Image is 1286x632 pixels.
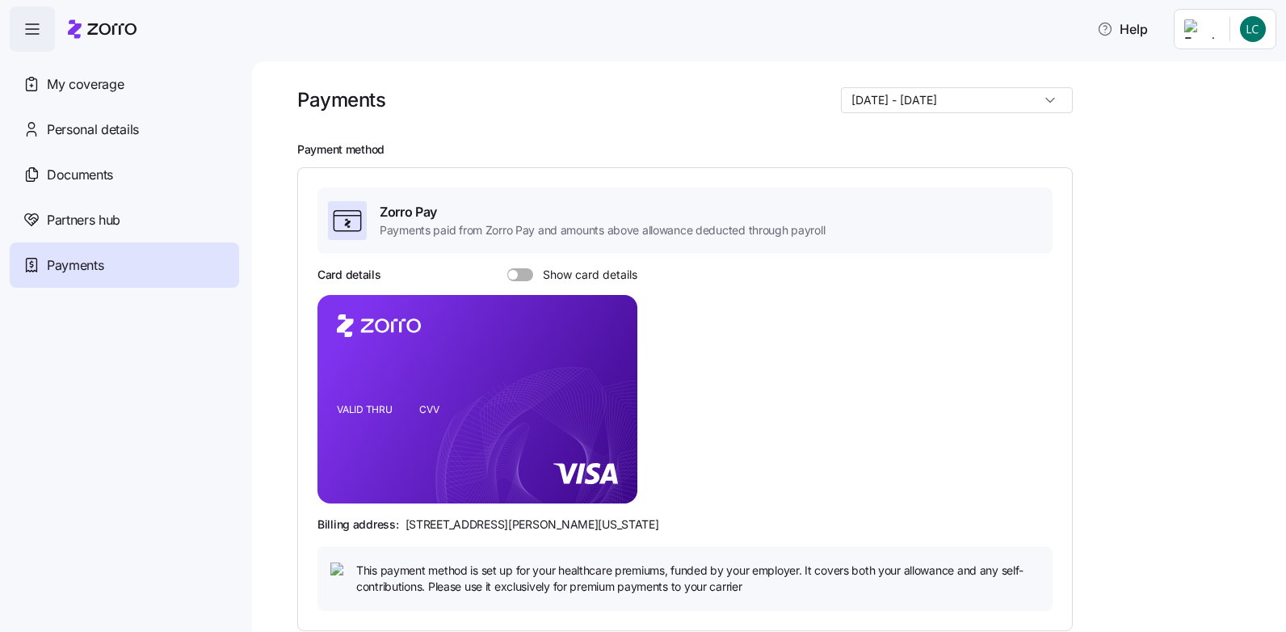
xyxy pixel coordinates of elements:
[337,404,393,416] tspan: VALID THRU
[380,222,825,238] span: Payments paid from Zorro Pay and amounts above allowance deducted through payroll
[1240,16,1266,42] img: aa08532ec09fb9adffadff08c74dbd86
[10,152,239,197] a: Documents
[47,255,103,276] span: Payments
[47,210,120,230] span: Partners hub
[356,562,1040,596] span: This payment method is set up for your healthcare premiums, funded by your employer. It covers bo...
[330,562,350,582] img: icon bulb
[1084,13,1161,45] button: Help
[47,120,139,140] span: Personal details
[10,107,239,152] a: Personal details
[47,165,113,185] span: Documents
[533,268,637,281] span: Show card details
[10,61,239,107] a: My coverage
[1097,19,1148,39] span: Help
[419,404,439,416] tspan: CVV
[380,202,825,222] span: Zorro Pay
[297,142,1263,158] h2: Payment method
[47,74,124,95] span: My coverage
[297,87,385,112] h1: Payments
[406,516,659,533] span: [STREET_ADDRESS][PERSON_NAME][US_STATE]
[317,267,381,283] h3: Card details
[10,242,239,288] a: Payments
[1184,19,1217,39] img: Employer logo
[317,516,399,533] span: Billing address:
[10,197,239,242] a: Partners hub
